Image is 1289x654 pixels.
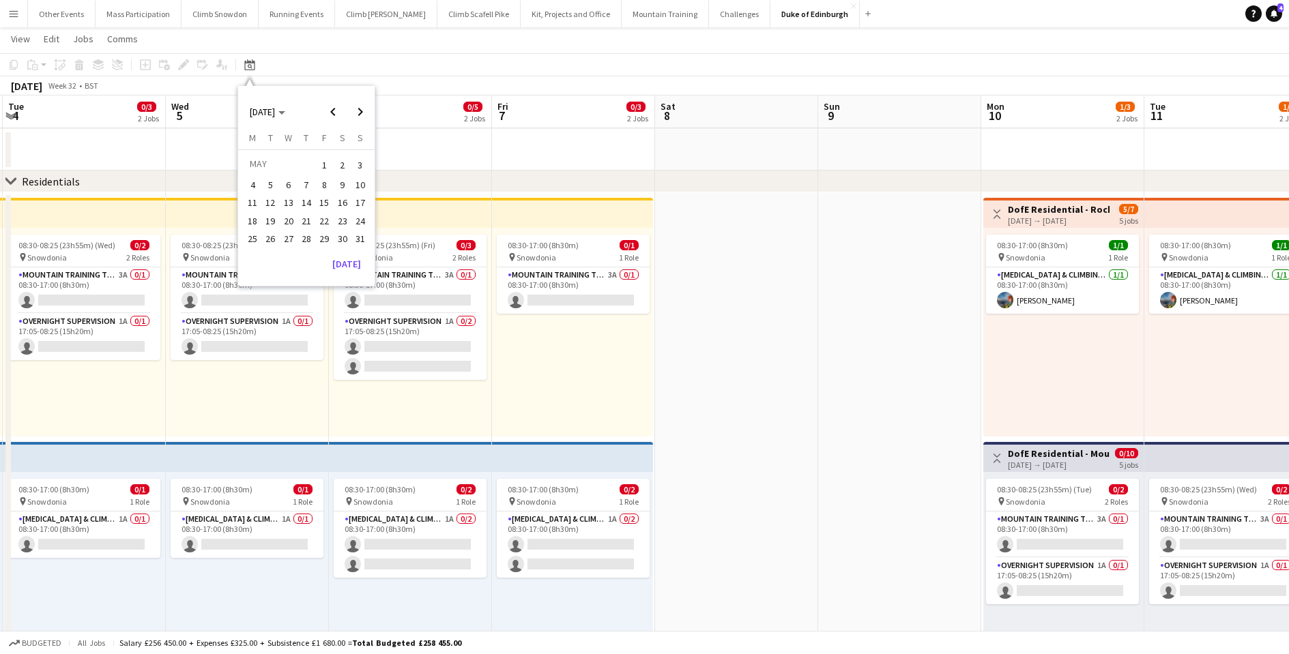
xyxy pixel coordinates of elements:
a: View [5,30,35,48]
button: Choose month and year [244,100,291,124]
button: 30-05-2026 [333,230,351,248]
button: 01-05-2026 [315,155,333,176]
span: W [285,132,292,144]
button: 03-05-2026 [351,155,369,176]
span: 30 [334,231,351,247]
span: 5/7 [1119,204,1138,214]
app-job-card: 08:30-17:00 (8h30m)0/1 Snowdonia1 RoleMountain Training Tutor3A0/108:30-17:00 (8h30m) [497,235,650,314]
span: 19 [263,213,279,229]
span: 12 [263,195,279,211]
button: 02-05-2026 [333,155,351,176]
span: 20 [280,213,297,229]
span: 21 [298,213,315,229]
div: Residentials [22,175,80,188]
span: 2 Roles [126,252,149,263]
div: 2 Jobs [138,113,159,123]
span: 08:30-17:00 (8h30m) [1160,240,1231,250]
span: 26 [263,231,279,247]
span: 16 [334,195,351,211]
span: 0/1 [293,484,313,494]
button: Mountain Training [622,1,709,27]
span: 08:30-17:00 (8h30m) [997,240,1068,250]
h3: DofE Residential - Mountain Adventures - [1008,447,1110,460]
span: [DATE] [250,106,275,118]
span: 0/2 [457,484,476,494]
button: Kit, Projects and Office [521,1,622,27]
span: 1 Role [456,496,476,507]
span: 7 [495,108,508,123]
span: 4 [1277,3,1284,12]
span: 1 Role [293,496,313,507]
span: Snowdonia [353,496,393,507]
div: 2 Jobs [1116,113,1138,123]
span: Budgeted [22,638,61,648]
span: 0/1 [620,240,639,250]
app-job-card: 08:30-17:00 (8h30m)0/1 Snowdonia1 Role[MEDICAL_DATA] & Climbing Instructor1A0/108:30-17:00 (8h30m) [8,479,160,558]
span: Tue [8,100,24,113]
span: T [304,132,308,144]
div: 08:30-17:00 (8h30m)1/1 Snowdonia1 Role[MEDICAL_DATA] & Climbing Instructor1/108:30-17:00 (8h30m)[... [986,235,1139,314]
span: 08:30-17:00 (8h30m) [508,484,579,494]
app-job-card: 08:30-08:25 (23h55m) (Wed)0/2 Snowdonia2 RolesMountain Training Tutor3A0/108:30-17:00 (8h30m) Ove... [8,235,160,360]
span: 8 [658,108,676,123]
div: 08:30-17:00 (8h30m)0/2 Snowdonia1 Role[MEDICAL_DATA] & Climbing Instructor1A0/208:30-17:00 (8h30m) [497,479,650,578]
span: Snowdonia [27,496,67,507]
button: Climb [PERSON_NAME] [335,1,437,27]
span: 1 Role [619,252,639,263]
button: Climb Snowdon [182,1,259,27]
span: 29 [316,231,332,247]
button: Running Events [259,1,335,27]
span: Wed [171,100,189,113]
button: [DATE] [327,253,366,275]
span: 17 [352,195,368,211]
span: 0/3 [457,240,476,250]
span: 08:30-17:00 (8h30m) [508,240,579,250]
div: Salary £256 450.00 + Expenses £325.00 + Subsistence £1 680.00 = [119,638,461,648]
span: 2 Roles [452,252,476,263]
div: 2 Jobs [464,113,485,123]
span: Snowdonia [1006,496,1045,507]
app-card-role: Mountain Training Tutor3A0/108:30-17:00 (8h30m) [171,267,323,314]
span: 5 [169,108,189,123]
span: Snowdonia [517,252,556,263]
span: Snowdonia [190,496,230,507]
div: [DATE] → [DATE] [1008,460,1110,470]
button: 22-05-2026 [315,212,333,230]
span: 1 [316,155,332,175]
app-card-role: Mountain Training Tutor3A0/108:30-17:00 (8h30m) [334,267,487,314]
button: 13-05-2026 [280,194,298,211]
span: 14 [298,195,315,211]
button: 31-05-2026 [351,230,369,248]
button: Other Events [28,1,96,27]
button: Previous month [319,98,347,125]
button: 12-05-2026 [261,194,279,211]
span: Edit [44,33,59,45]
button: 06-05-2026 [280,176,298,194]
span: 25 [244,231,261,247]
button: 29-05-2026 [315,230,333,248]
span: S [358,132,363,144]
span: 10 [985,108,1004,123]
button: 11-05-2026 [244,194,261,211]
button: 08-05-2026 [315,176,333,194]
app-job-card: 08:30-17:00 (8h30m)0/2 Snowdonia1 Role[MEDICAL_DATA] & Climbing Instructor1A0/208:30-17:00 (8h30m) [334,479,487,578]
button: 25-05-2026 [244,230,261,248]
span: 2 [334,155,351,175]
span: Fri [497,100,508,113]
span: 7 [298,177,315,193]
button: 19-05-2026 [261,212,279,230]
span: 0/3 [626,102,646,112]
span: 0/3 [137,102,156,112]
button: Mass Participation [96,1,182,27]
span: Jobs [73,33,93,45]
div: 2 Jobs [627,113,648,123]
app-job-card: 08:30-17:00 (8h30m)0/1 Snowdonia1 Role[MEDICAL_DATA] & Climbing Instructor1A0/108:30-17:00 (8h30m) [171,479,323,558]
span: Tue [1150,100,1165,113]
span: 18 [244,213,261,229]
button: 24-05-2026 [351,212,369,230]
span: 0/2 [1109,484,1128,494]
app-card-role: Overnight Supervision1A0/217:05-08:25 (15h20m) [334,314,487,380]
span: F [322,132,327,144]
